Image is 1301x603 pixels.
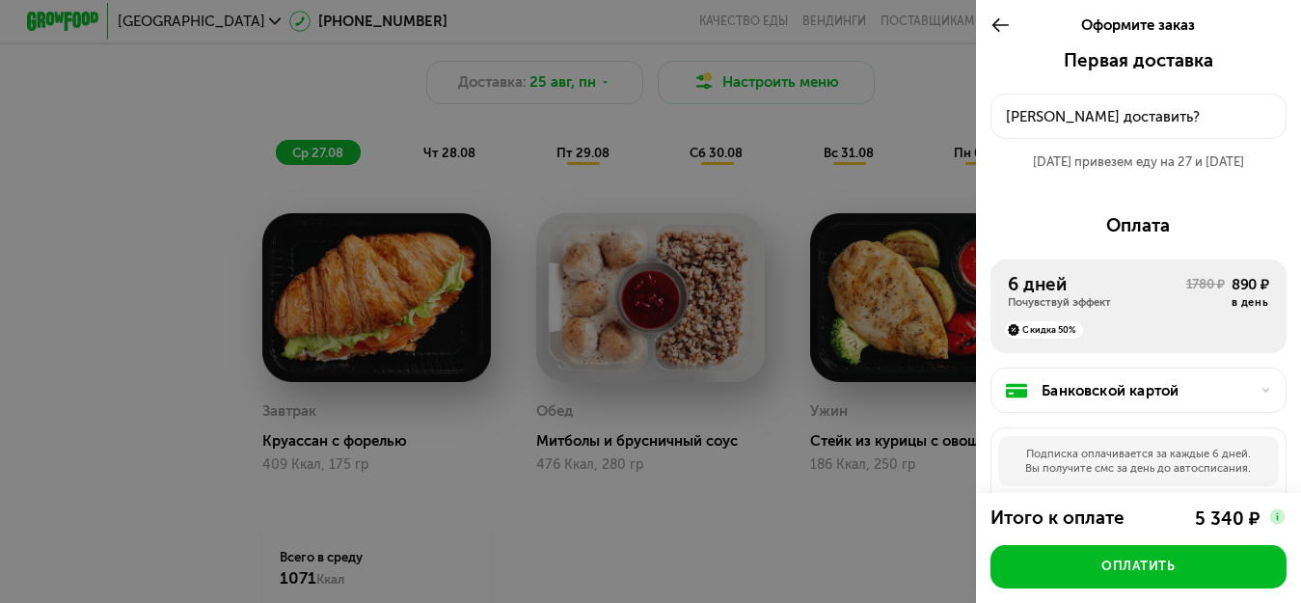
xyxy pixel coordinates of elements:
div: 6 дней [1008,274,1185,295]
span: Оформите заказ [1081,16,1195,34]
div: [DATE] привезем еду на 27 и [DATE] [990,153,1287,172]
div: Итого к оплате [990,507,1153,531]
div: 890 ₽ [1232,274,1269,295]
div: [PERSON_NAME] доставить? [1006,106,1271,127]
button: [PERSON_NAME] доставить? [990,94,1287,139]
div: в день [1232,295,1269,310]
div: Подписка оплачивается за каждые 6 дней. Вы получите смс за день до автосписания. [998,436,1278,486]
div: 5 340 ₽ [1195,508,1260,530]
div: Скидка 50% [1005,321,1083,340]
div: Оплата [990,215,1287,236]
div: Первая доставка [990,50,1287,71]
div: 1780 ₽ [1186,276,1225,311]
div: Почувствуй эффект [1008,295,1185,310]
button: Оплатить [990,545,1287,589]
div: Оплатить [1101,558,1176,576]
div: Банковской картой [1042,380,1249,401]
